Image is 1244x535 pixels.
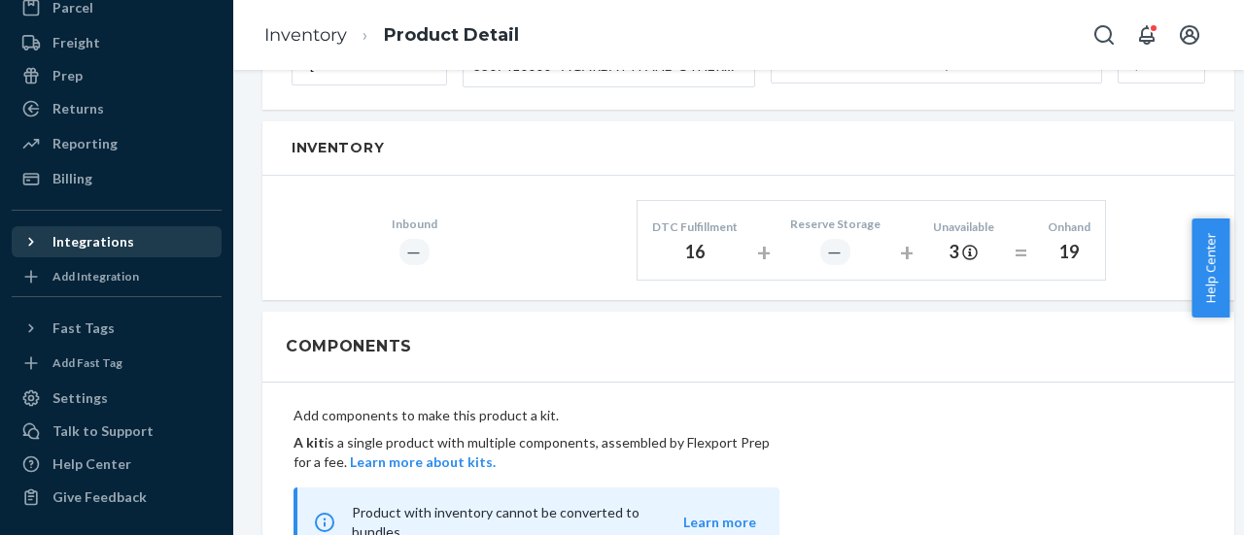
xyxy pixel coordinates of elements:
a: Talk to Support [12,416,222,447]
button: Learn more about kits. [350,452,496,472]
a: Add Fast Tag [12,351,222,375]
button: Integrations [12,226,222,257]
div: Freight [52,33,100,52]
h2: Inventory [292,141,1205,155]
div: Reporting [52,134,118,153]
div: ― [399,239,430,265]
button: Give Feedback [12,482,222,513]
div: Add Integration [52,268,139,284]
a: Add Integration [12,265,222,288]
div: Onhand [1048,218,1090,235]
button: Open Search Box [1085,16,1123,54]
button: Open account menu [1170,16,1209,54]
div: Prep [52,66,83,85]
a: Returns [12,93,222,124]
div: 3 [933,240,994,265]
a: Settings [12,383,222,414]
div: Settings [52,388,108,408]
p: is a single product with multiple components, assembled by Flexport Prep for a fee. [294,433,779,472]
div: Inbound [392,216,437,232]
div: + [757,235,771,270]
a: Product Detail [384,24,519,46]
div: 19 [1048,240,1090,265]
a: Billing [12,163,222,194]
button: Fast Tags [12,313,222,344]
div: + [900,235,914,270]
div: Returns [52,99,104,118]
div: = [1014,235,1028,270]
div: Add Fast Tag [52,354,122,371]
a: Inventory [264,24,347,46]
a: Freight [12,27,222,58]
div: Billing [52,169,92,188]
b: A kit [294,434,325,451]
a: Reporting [12,128,222,159]
button: Help Center [1192,218,1229,318]
div: Integrations [52,232,134,251]
div: Give Feedback [52,487,147,507]
div: Unavailable [933,218,994,235]
a: Prep [12,60,222,91]
div: Help Center [52,454,131,474]
div: Fast Tags [52,318,115,338]
ol: breadcrumbs [249,7,535,64]
div: Reserve Storage [790,216,881,232]
button: Open notifications [1127,16,1166,54]
div: DTC Fulfillment [652,218,738,235]
a: Help Center [12,449,222,480]
div: Talk to Support [52,421,154,441]
button: Learn more [683,513,756,532]
div: ― [820,239,850,265]
div: 16 [652,240,738,265]
h2: Components [286,335,412,358]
